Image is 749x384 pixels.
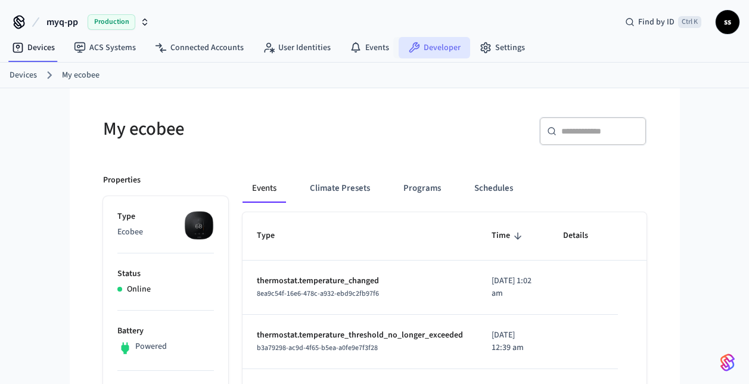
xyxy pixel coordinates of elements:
div: Find by IDCtrl K [616,11,711,33]
p: Online [127,283,151,296]
span: 8ea9c54f-16e6-478c-a932-ebd9c2fb97f6 [257,289,379,299]
img: ecobee_lite_3 [184,210,214,240]
button: Events [243,174,286,203]
p: [DATE] 12:39 am [492,329,534,354]
p: Ecobee [117,226,214,239]
button: Programs [394,174,450,203]
span: myq-pp [46,15,78,29]
p: [DATE] 1:02 am [492,275,534,300]
p: Type [117,210,214,223]
a: Devices [10,69,37,82]
h5: My ecobee [103,117,368,141]
span: Ctrl K [678,16,701,28]
p: thermostat.temperature_threshold_no_longer_exceeded [257,329,463,342]
img: SeamLogoGradient.69752ec5.svg [720,353,735,372]
a: Connected Accounts [145,37,253,58]
span: Time [492,227,526,245]
button: Climate Presets [300,174,380,203]
a: My ecobee [62,69,100,82]
a: Settings [470,37,534,58]
a: Developer [399,37,470,58]
a: Devices [2,37,64,58]
span: b3a79298-ac9d-4f65-b5ea-a0fe9e7f3f28 [257,343,378,353]
p: Powered [135,340,167,353]
p: Properties [103,174,141,187]
p: Status [117,268,214,280]
span: ss [717,11,738,33]
p: thermostat.temperature_changed [257,275,463,287]
a: Events [340,37,399,58]
button: Schedules [465,174,523,203]
button: ss [716,10,739,34]
span: Type [257,227,290,245]
span: Find by ID [638,16,675,28]
span: Details [563,227,604,245]
span: Production [88,14,135,30]
a: ACS Systems [64,37,145,58]
p: Battery [117,325,214,337]
a: User Identities [253,37,340,58]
